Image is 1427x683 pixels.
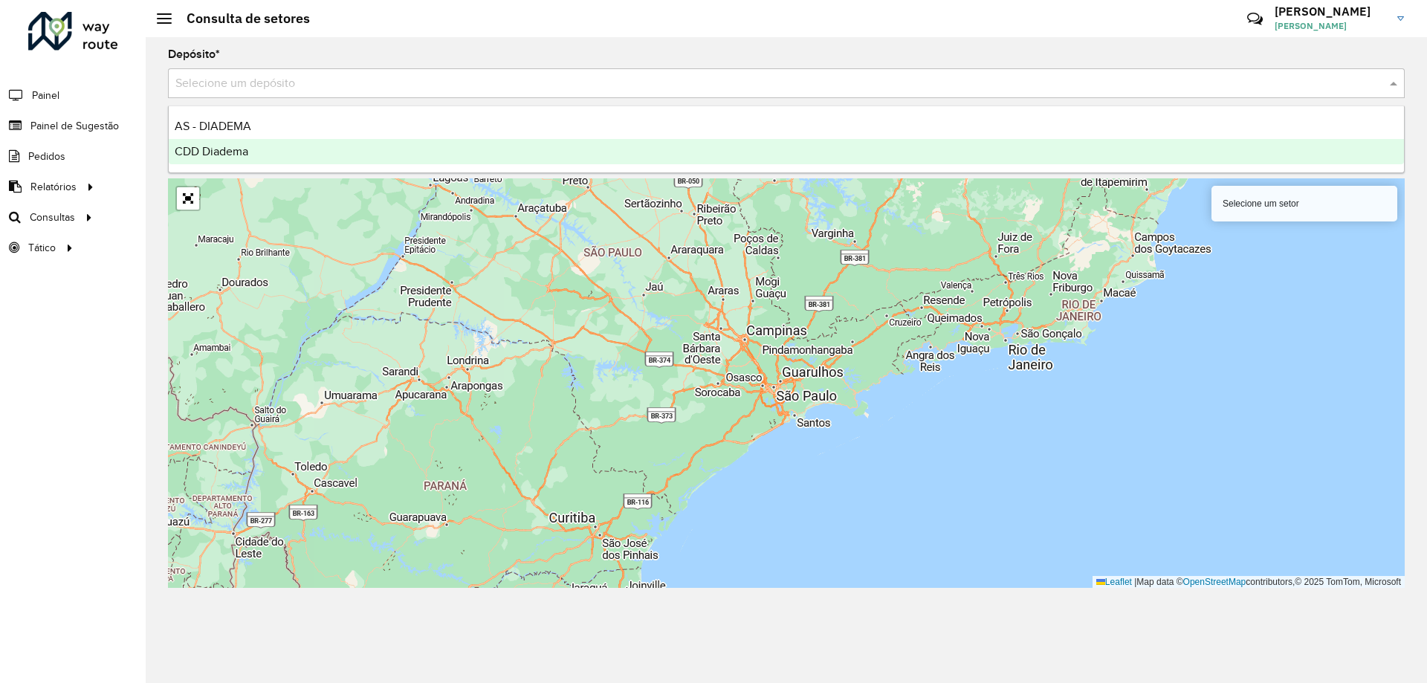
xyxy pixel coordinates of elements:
a: Abrir mapa em tela cheia [177,187,199,210]
span: Tático [28,240,56,256]
span: Pedidos [28,149,65,164]
ng-dropdown-panel: Options list [168,106,1405,173]
span: CDD Diadema [175,145,248,158]
span: AS - DIADEMA [175,120,251,132]
span: | [1134,577,1136,587]
div: Map data © contributors,© 2025 TomTom, Microsoft [1093,576,1405,589]
a: Leaflet [1096,577,1132,587]
h3: [PERSON_NAME] [1275,4,1386,19]
div: Selecione um setor [1211,186,1397,221]
label: Depósito [168,45,220,63]
span: Consultas [30,210,75,225]
span: Painel de Sugestão [30,118,119,134]
h2: Consulta de setores [172,10,310,27]
span: Relatórios [30,179,77,195]
span: [PERSON_NAME] [1275,19,1386,33]
a: Contato Rápido [1239,3,1271,35]
span: Painel [32,88,59,103]
a: OpenStreetMap [1183,577,1246,587]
